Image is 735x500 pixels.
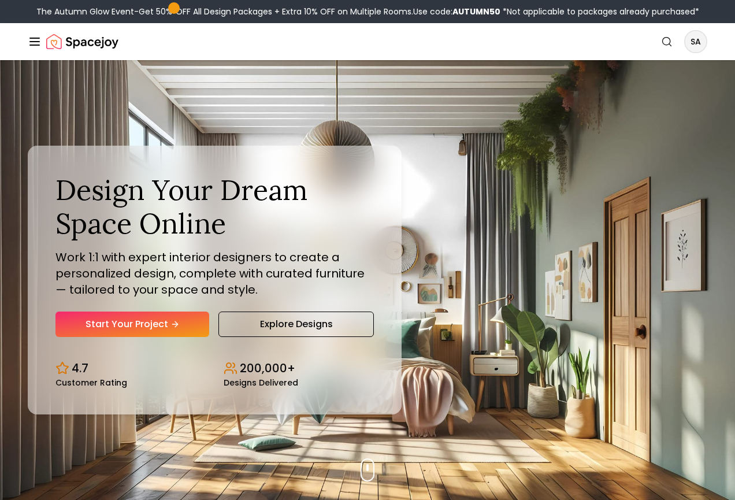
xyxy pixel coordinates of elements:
nav: Global [28,23,707,60]
button: SA [684,30,707,53]
small: Customer Rating [55,379,127,387]
span: SA [685,31,706,52]
div: Design stats [55,351,374,387]
div: The Autumn Glow Event-Get 50% OFF All Design Packages + Extra 10% OFF on Multiple Rooms. [36,6,699,17]
p: 4.7 [72,360,88,376]
b: AUTUMN50 [452,6,500,17]
h1: Design Your Dream Space Online [55,173,374,240]
p: 200,000+ [240,360,295,376]
span: Use code: [413,6,500,17]
a: Explore Designs [218,312,373,337]
span: *Not applicable to packages already purchased* [500,6,699,17]
p: Work 1:1 with expert interior designers to create a personalized design, complete with curated fu... [55,249,374,298]
a: Spacejoy [46,30,118,53]
a: Start Your Project [55,312,209,337]
small: Designs Delivered [224,379,298,387]
img: Spacejoy Logo [46,30,118,53]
